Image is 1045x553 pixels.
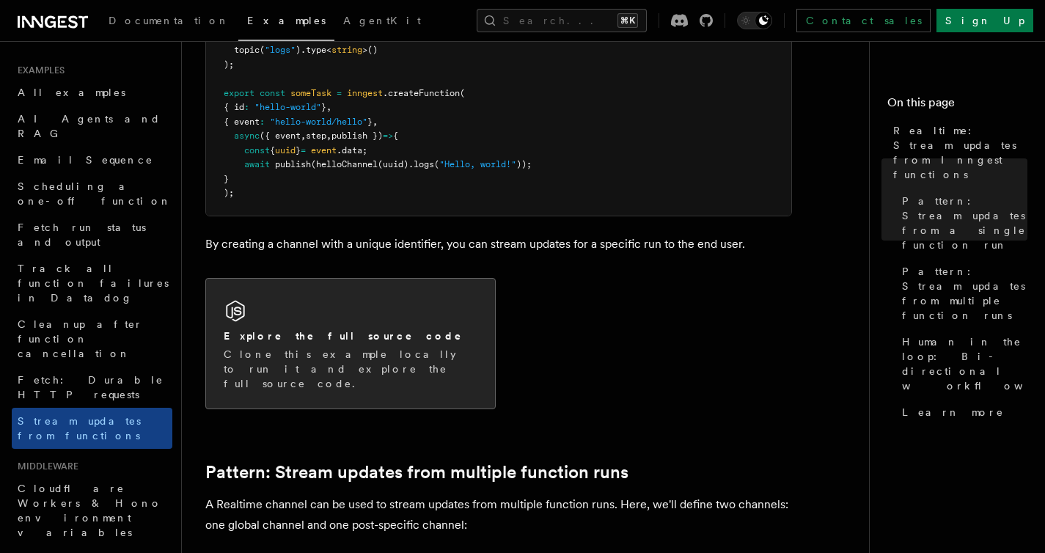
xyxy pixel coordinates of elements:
button: Search...⌘K [477,9,647,32]
span: } [321,102,326,112]
span: } [367,117,373,127]
span: All examples [18,87,125,98]
span: "logs" [265,45,296,55]
span: .data; [337,145,367,155]
span: ( [260,45,265,55]
span: ); [224,59,234,70]
a: Cloudflare Workers & Hono environment variables [12,475,172,546]
span: async [234,131,260,141]
span: await [244,159,270,169]
span: : [244,102,249,112]
a: Realtime: Stream updates from Inngest functions [887,117,1027,188]
span: uuid [275,145,296,155]
span: ( [434,159,439,169]
span: , [373,117,378,127]
span: } [296,145,301,155]
span: = [301,145,306,155]
span: inngest [347,88,383,98]
a: AI Agents and RAG [12,106,172,147]
span: Track all function failures in Datadog [18,263,169,304]
span: event [311,145,337,155]
span: } [224,174,229,184]
span: .logs [408,159,434,169]
a: Pattern: Stream updates from a single function run [896,188,1027,258]
p: A Realtime channel can be used to stream updates from multiple function runs. Here, we'll define ... [205,494,792,535]
a: Cleanup after function cancellation [12,311,172,367]
span: Documentation [109,15,230,26]
a: Fetch: Durable HTTP requests [12,367,172,408]
a: AgentKit [334,4,430,40]
span: Realtime: Stream updates from Inngest functions [893,123,1027,182]
span: , [326,131,331,141]
span: ( [460,88,465,98]
span: "hello-world/hello" [270,117,367,127]
span: Stream updates from functions [18,415,141,442]
a: Contact sales [796,9,931,32]
span: = [337,88,342,98]
span: Learn more [902,405,1004,420]
button: Toggle dark mode [737,12,772,29]
a: Stream updates from functions [12,408,172,449]
span: { id [224,102,244,112]
a: Pattern: Stream updates from multiple function runs [205,462,628,483]
a: Human in the loop: Bi-directional workflows [896,329,1027,399]
span: Middleware [12,461,78,472]
span: ({ event [260,131,301,141]
span: , [301,131,306,141]
span: , [326,102,331,112]
span: => [383,131,393,141]
span: export [224,88,254,98]
span: ( [311,159,316,169]
span: (uuid) [378,159,408,169]
span: Examples [247,15,326,26]
span: { event [224,117,260,127]
span: helloChannel [316,159,378,169]
a: Examples [238,4,334,41]
a: Scheduling a one-off function [12,173,172,214]
span: Fetch run status and output [18,221,146,248]
span: Scheduling a one-off function [18,180,172,207]
span: < [326,45,331,55]
span: Fetch: Durable HTTP requests [18,374,164,400]
p: By creating a channel with a unique identifier, you can stream updates for a specific run to the ... [205,234,792,254]
span: AgentKit [343,15,421,26]
span: publish }) [331,131,383,141]
a: Fetch run status and output [12,214,172,255]
h4: On this page [887,94,1027,117]
a: Sign Up [936,9,1033,32]
a: Email Sequence [12,147,172,173]
span: : [260,117,265,127]
h2: Explore the full source code [224,329,463,343]
a: Documentation [100,4,238,40]
span: >() [362,45,378,55]
span: const [244,145,270,155]
a: Pattern: Stream updates from multiple function runs [896,258,1027,329]
span: string [331,45,362,55]
span: .createFunction [383,88,460,98]
span: )); [516,159,532,169]
span: Pattern: Stream updates from multiple function runs [902,264,1027,323]
span: { [393,131,398,141]
p: Clone this example locally to run it and explore the full source code. [224,347,477,391]
span: Cloudflare Workers & Hono environment variables [18,483,162,538]
span: publish [275,159,311,169]
span: Pattern: Stream updates from a single function run [902,194,1027,252]
span: const [260,88,285,98]
span: AI Agents and RAG [18,113,161,139]
span: Cleanup after function cancellation [18,318,143,359]
span: { [270,145,275,155]
span: "Hello, world!" [439,159,516,169]
a: Track all function failures in Datadog [12,255,172,311]
span: someTask [290,88,331,98]
span: topic [234,45,260,55]
span: ) [296,45,301,55]
span: Email Sequence [18,154,153,166]
a: Learn more [896,399,1027,425]
a: Explore the full source codeClone this example locally to run it and explore the full source code. [205,278,496,409]
kbd: ⌘K [617,13,638,28]
span: "hello-world" [254,102,321,112]
span: .type [301,45,326,55]
span: step [306,131,326,141]
a: All examples [12,79,172,106]
span: Examples [12,65,65,76]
